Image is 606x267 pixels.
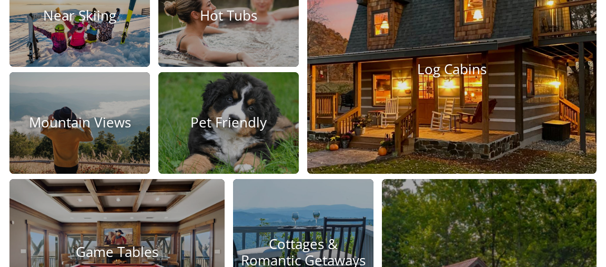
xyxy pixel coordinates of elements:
[9,244,225,260] h4: Game Tables
[158,115,299,131] h4: Pet Friendly
[307,61,597,77] h4: Log Cabins
[9,72,150,174] a: Mountain Views
[158,8,299,24] h4: Hot Tubs
[158,72,299,174] a: Pet Friendly
[9,115,150,131] h4: Mountain Views
[9,8,150,24] h4: Near Skiing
